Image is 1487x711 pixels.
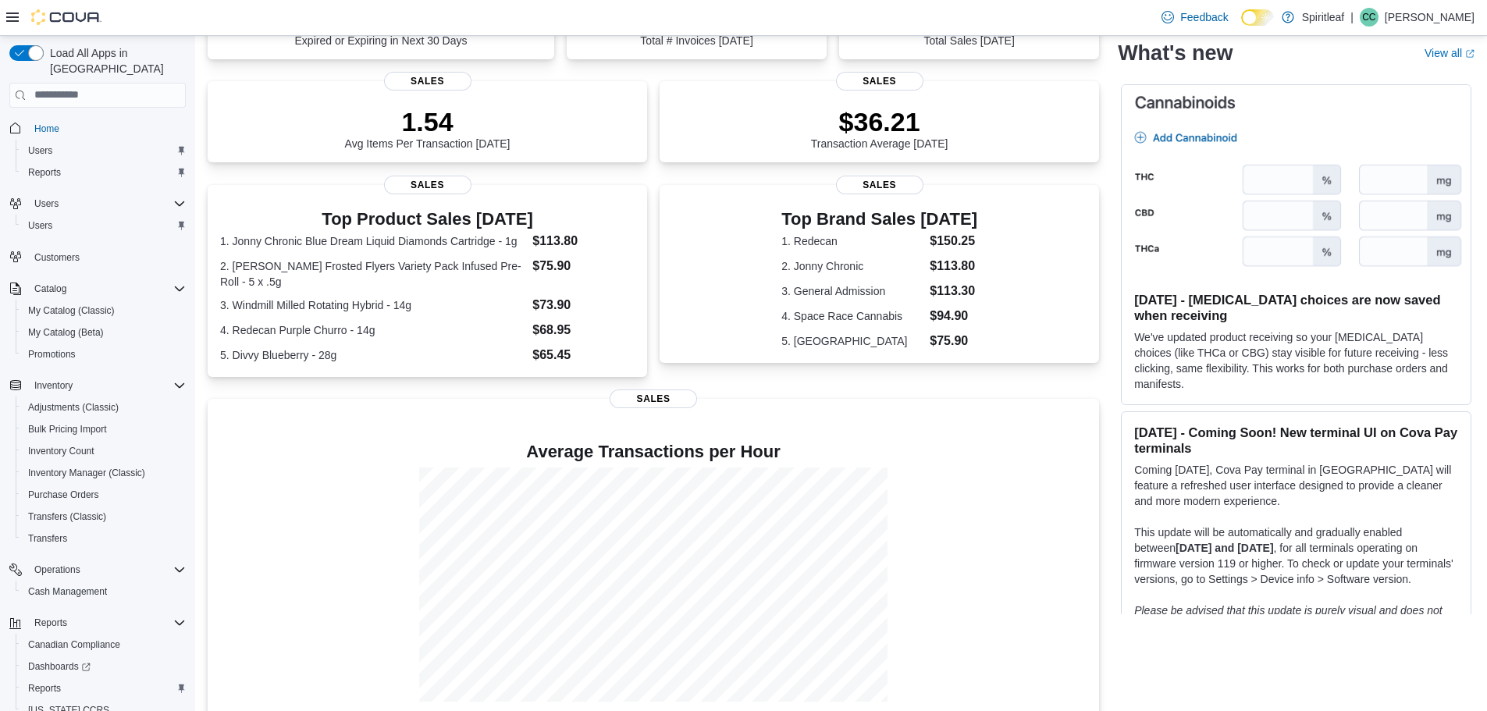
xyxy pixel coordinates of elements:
[781,233,923,249] dt: 1. Redecan
[781,210,977,229] h3: Top Brand Sales [DATE]
[930,282,977,300] dd: $113.30
[16,506,192,528] button: Transfers (Classic)
[28,166,61,179] span: Reports
[16,418,192,440] button: Bulk Pricing Import
[28,219,52,232] span: Users
[220,233,526,249] dt: 1. Jonny Chronic Blue Dream Liquid Diamonds Cartridge - 1g
[22,420,113,439] a: Bulk Pricing Import
[930,257,977,276] dd: $113.80
[28,144,52,157] span: Users
[22,679,186,698] span: Reports
[34,563,80,576] span: Operations
[28,560,186,579] span: Operations
[930,332,977,350] dd: $75.90
[3,375,192,396] button: Inventory
[1362,8,1375,27] span: CC
[1134,604,1443,632] em: Please be advised that this update is purely visual and does not impact payment functionality.
[28,613,186,632] span: Reports
[28,467,145,479] span: Inventory Manager (Classic)
[3,612,192,634] button: Reports
[16,322,192,343] button: My Catalog (Beta)
[22,464,186,482] span: Inventory Manager (Classic)
[28,119,66,138] a: Home
[3,559,192,581] button: Operations
[22,507,112,526] a: Transfers (Classic)
[28,489,99,501] span: Purchase Orders
[1385,8,1475,27] p: [PERSON_NAME]
[28,304,115,317] span: My Catalog (Classic)
[781,283,923,299] dt: 3. General Admission
[1134,292,1458,323] h3: [DATE] - [MEDICAL_DATA] choices are now saved when receiving
[532,346,635,364] dd: $65.45
[28,585,107,598] span: Cash Management
[781,308,923,324] dt: 4. Space Race Cannabis
[1302,8,1344,27] p: Spiritleaf
[22,507,186,526] span: Transfers (Classic)
[22,323,110,342] a: My Catalog (Beta)
[220,210,635,229] h3: Top Product Sales [DATE]
[16,634,192,656] button: Canadian Compliance
[220,258,526,290] dt: 2. [PERSON_NAME] Frosted Flyers Variety Pack Infused Pre-Roll - 5 x .5g
[1176,542,1273,554] strong: [DATE] and [DATE]
[44,45,186,76] span: Load All Apps in [GEOGRAPHIC_DATA]
[22,141,186,160] span: Users
[22,345,82,364] a: Promotions
[22,398,125,417] a: Adjustments (Classic)
[28,376,79,395] button: Inventory
[22,464,151,482] a: Inventory Manager (Classic)
[22,301,186,320] span: My Catalog (Classic)
[220,322,526,338] dt: 4. Redecan Purple Churro - 14g
[16,581,192,603] button: Cash Management
[34,283,66,295] span: Catalog
[220,297,526,313] dt: 3. Windmill Milled Rotating Hybrid - 14g
[781,258,923,274] dt: 2. Jonny Chronic
[31,9,101,25] img: Cova
[28,638,120,651] span: Canadian Compliance
[22,529,186,548] span: Transfers
[1155,2,1234,33] a: Feedback
[22,657,186,676] span: Dashboards
[1118,41,1233,66] h2: What's new
[22,163,186,182] span: Reports
[22,420,186,439] span: Bulk Pricing Import
[610,389,697,408] span: Sales
[16,300,192,322] button: My Catalog (Classic)
[22,141,59,160] a: Users
[1350,8,1354,27] p: |
[28,660,91,673] span: Dashboards
[22,442,101,460] a: Inventory Count
[22,529,73,548] a: Transfers
[532,232,635,251] dd: $113.80
[28,279,73,298] button: Catalog
[28,248,86,267] a: Customers
[930,232,977,251] dd: $150.25
[28,326,104,339] span: My Catalog (Beta)
[1360,8,1378,27] div: Courtney C
[34,251,80,264] span: Customers
[22,582,113,601] a: Cash Management
[22,301,121,320] a: My Catalog (Classic)
[34,123,59,135] span: Home
[28,560,87,579] button: Operations
[22,216,59,235] a: Users
[3,117,192,140] button: Home
[1180,9,1228,25] span: Feedback
[16,440,192,462] button: Inventory Count
[34,197,59,210] span: Users
[1465,49,1475,59] svg: External link
[16,215,192,236] button: Users
[384,176,471,194] span: Sales
[781,333,923,349] dt: 5. [GEOGRAPHIC_DATA]
[16,528,192,549] button: Transfers
[28,682,61,695] span: Reports
[28,247,186,267] span: Customers
[836,72,923,91] span: Sales
[811,106,948,150] div: Transaction Average [DATE]
[930,307,977,325] dd: $94.90
[28,376,186,395] span: Inventory
[1134,425,1458,456] h3: [DATE] - Coming Soon! New terminal UI on Cova Pay terminals
[16,656,192,677] a: Dashboards
[1134,462,1458,509] p: Coming [DATE], Cova Pay terminal in [GEOGRAPHIC_DATA] will feature a refreshed user interface des...
[22,323,186,342] span: My Catalog (Beta)
[16,396,192,418] button: Adjustments (Classic)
